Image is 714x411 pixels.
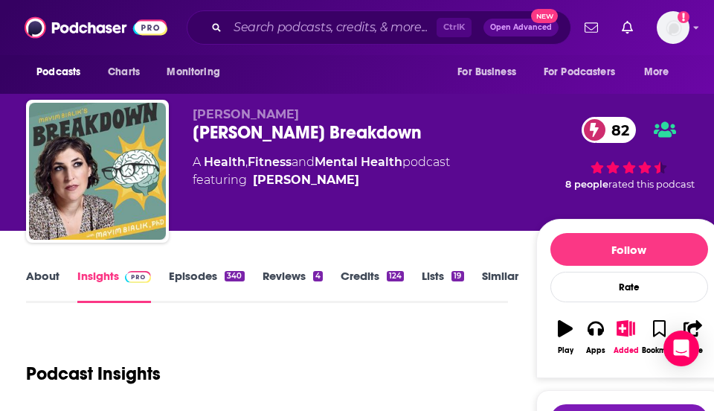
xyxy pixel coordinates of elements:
div: Search podcasts, credits, & more... [187,10,571,45]
span: For Business [457,62,516,83]
a: Credits124 [341,269,404,303]
a: Lists19 [422,269,463,303]
a: Reviews4 [263,269,323,303]
div: Rate [550,272,708,302]
button: open menu [534,58,637,86]
span: Logged in as megcassidy [657,11,689,44]
div: Open Intercom Messenger [663,331,699,366]
span: Ctrl K [437,18,472,37]
div: 340 [225,271,244,281]
a: Show notifications dropdown [579,15,604,40]
a: Mayim Bialik [253,171,359,189]
span: Monitoring [167,62,219,83]
span: 82 [596,117,637,143]
img: Podchaser - Follow, Share and Rate Podcasts [25,13,167,42]
span: New [531,9,558,23]
div: 124 [387,271,404,281]
img: Mayim Bialik's Breakdown [29,103,166,240]
a: Fitness [248,155,292,169]
span: Open Advanced [490,24,552,31]
a: Show notifications dropdown [616,15,639,40]
input: Search podcasts, credits, & more... [228,16,437,39]
span: [PERSON_NAME] [193,107,299,121]
a: Mental Health [315,155,402,169]
span: For Podcasters [544,62,615,83]
svg: Add a profile image [678,11,689,23]
span: 8 people [565,179,608,190]
span: More [644,62,669,83]
a: InsightsPodchaser Pro [77,269,151,303]
a: Charts [98,58,149,86]
a: Similar [482,269,518,303]
span: Podcasts [36,62,80,83]
span: featuring [193,171,450,189]
button: Show profile menu [657,11,689,44]
button: open menu [26,58,100,86]
a: Health [204,155,245,169]
button: Apps [580,310,611,364]
a: Episodes340 [169,269,244,303]
a: 82 [582,117,637,143]
span: rated this podcast [608,179,695,190]
div: Bookmark [642,346,677,355]
button: open menu [634,58,688,86]
div: Apps [586,346,605,355]
div: 4 [313,271,323,281]
div: Added [614,346,639,355]
div: 19 [451,271,463,281]
span: , [245,155,248,169]
a: About [26,269,59,303]
button: Open AdvancedNew [483,19,559,36]
img: Podchaser Pro [125,271,151,283]
button: Play [550,310,581,364]
h1: Podcast Insights [26,363,161,385]
button: open menu [156,58,239,86]
span: Charts [108,62,140,83]
img: User Profile [657,11,689,44]
div: A podcast [193,153,450,189]
button: open menu [447,58,535,86]
button: Share [678,310,708,364]
div: Play [558,346,573,355]
span: and [292,155,315,169]
button: Bookmark [641,310,678,364]
button: Added [611,310,641,364]
button: Follow [550,233,708,266]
